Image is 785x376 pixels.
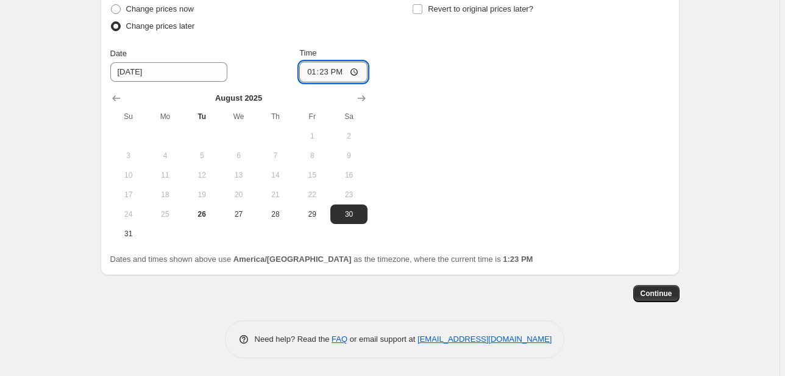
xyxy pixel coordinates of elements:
[225,112,252,121] span: We
[115,170,142,180] span: 10
[299,131,325,141] span: 1
[294,165,330,185] button: Friday August 15 2025
[188,170,215,180] span: 12
[294,146,330,165] button: Friday August 8 2025
[262,190,289,200] span: 21
[257,107,294,126] th: Thursday
[183,204,220,224] button: Today Tuesday August 26 2025
[641,289,672,298] span: Continue
[299,151,325,161] span: 8
[220,165,257,185] button: Wednesday August 13 2025
[183,107,220,126] th: Tuesday
[110,204,147,224] button: Sunday August 24 2025
[299,112,325,121] span: Fr
[152,112,179,121] span: Mo
[417,334,552,344] a: [EMAIL_ADDRESS][DOMAIN_NAME]
[225,151,252,161] span: 6
[225,209,252,219] span: 27
[330,107,367,126] th: Saturday
[262,170,289,180] span: 14
[108,90,125,107] button: Show previous month, July 2025
[152,209,179,219] span: 25
[335,170,362,180] span: 16
[110,146,147,165] button: Sunday August 3 2025
[152,151,179,161] span: 4
[353,90,370,107] button: Show next month, September 2025
[220,185,257,204] button: Wednesday August 20 2025
[147,107,183,126] th: Monday
[233,255,352,264] b: America/[GEOGRAPHIC_DATA]
[257,146,294,165] button: Thursday August 7 2025
[299,48,316,57] span: Time
[347,334,417,344] span: or email support at
[115,209,142,219] span: 24
[220,146,257,165] button: Wednesday August 6 2025
[330,146,367,165] button: Saturday August 9 2025
[262,209,289,219] span: 28
[330,165,367,185] button: Saturday August 16 2025
[110,62,227,82] input: 8/26/2025
[503,255,533,264] b: 1:23 PM
[299,62,368,82] input: 12:00
[110,107,147,126] th: Sunday
[110,255,533,264] span: Dates and times shown above use as the timezone, where the current time is
[262,112,289,121] span: Th
[183,185,220,204] button: Tuesday August 19 2025
[335,209,362,219] span: 30
[188,190,215,200] span: 19
[126,4,194,13] span: Change prices now
[299,170,325,180] span: 15
[299,190,325,200] span: 22
[110,224,147,244] button: Sunday August 31 2025
[188,112,215,121] span: Tu
[188,151,215,161] span: 5
[633,285,680,302] button: Continue
[188,209,215,219] span: 26
[225,170,252,180] span: 13
[147,165,183,185] button: Monday August 11 2025
[335,151,362,161] span: 9
[330,204,367,224] button: Saturday August 30 2025
[152,190,179,200] span: 18
[147,204,183,224] button: Monday August 25 2025
[183,146,220,165] button: Tuesday August 5 2025
[262,151,289,161] span: 7
[183,165,220,185] button: Tuesday August 12 2025
[428,4,533,13] span: Revert to original prices later?
[299,209,325,219] span: 29
[294,107,330,126] th: Friday
[115,229,142,239] span: 31
[335,131,362,141] span: 2
[110,165,147,185] button: Sunday August 10 2025
[115,112,142,121] span: Su
[147,146,183,165] button: Monday August 4 2025
[220,107,257,126] th: Wednesday
[147,185,183,204] button: Monday August 18 2025
[257,204,294,224] button: Thursday August 28 2025
[126,21,195,31] span: Change prices later
[330,126,367,146] button: Saturday August 2 2025
[115,190,142,200] span: 17
[294,204,330,224] button: Friday August 29 2025
[332,334,347,344] a: FAQ
[335,112,362,121] span: Sa
[110,49,127,58] span: Date
[294,126,330,146] button: Friday August 1 2025
[115,151,142,161] span: 3
[257,185,294,204] button: Thursday August 21 2025
[294,185,330,204] button: Friday August 22 2025
[257,165,294,185] button: Thursday August 14 2025
[330,185,367,204] button: Saturday August 23 2025
[335,190,362,200] span: 23
[110,185,147,204] button: Sunday August 17 2025
[152,170,179,180] span: 11
[220,204,257,224] button: Wednesday August 27 2025
[225,190,252,200] span: 20
[255,334,332,344] span: Need help? Read the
